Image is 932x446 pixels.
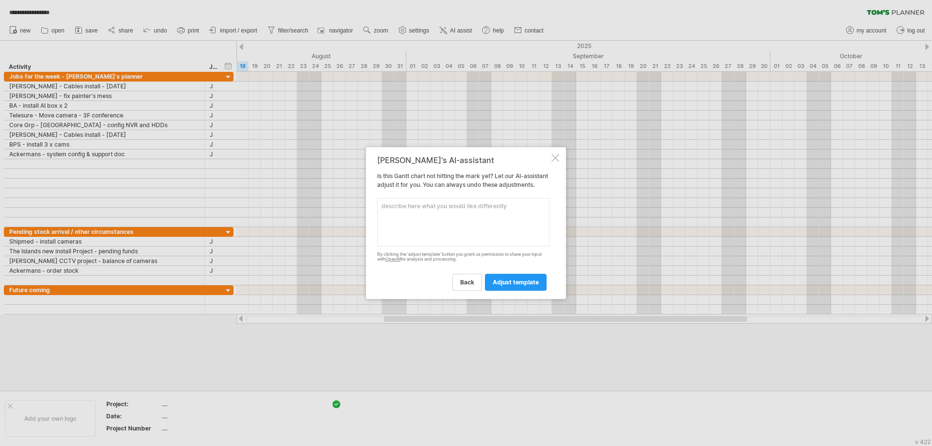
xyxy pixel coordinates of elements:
[460,279,474,286] span: back
[485,274,547,291] a: adjust template
[385,257,400,262] a: OpenAI
[493,279,539,286] span: adjust template
[377,156,549,291] div: Is this Gantt chart not hitting the mark yet? Let our AI-assistant adjust it for you. You can alw...
[377,252,549,263] div: By clicking the 'adjust template' button you grant us permission to share your input with for ana...
[452,274,482,291] a: back
[377,156,549,165] div: [PERSON_NAME]'s AI-assistant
